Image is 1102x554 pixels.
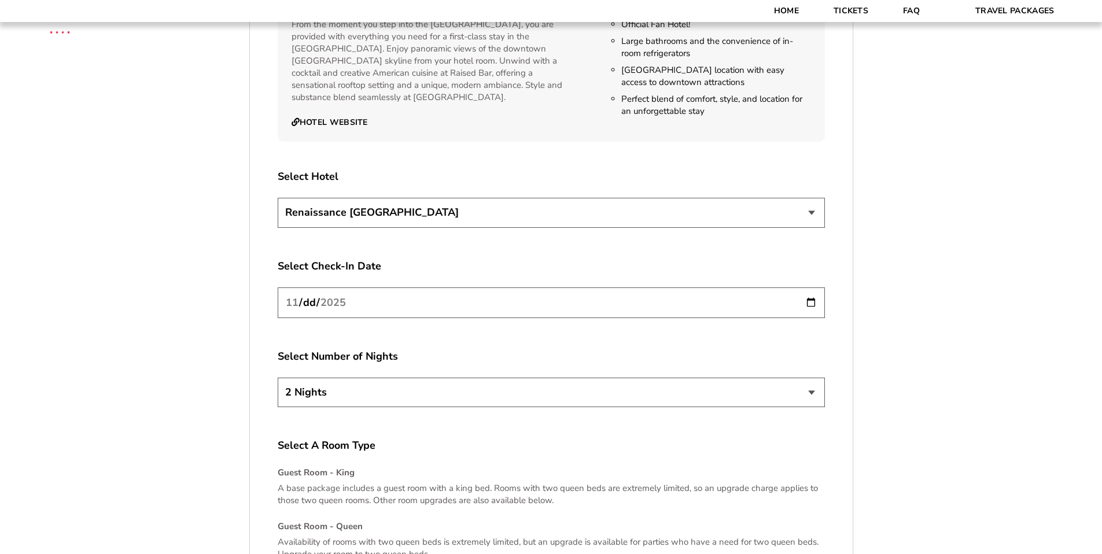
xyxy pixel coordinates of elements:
label: Select Number of Nights [278,349,825,364]
li: Official Fan Hotel! [621,19,810,31]
a: Hotel Website [292,117,368,128]
img: CBS Sports Thanksgiving Classic [35,6,85,56]
li: Perfect blend of comfort, style, and location for an unforgettable stay [621,93,810,117]
h4: Guest Room - Queen [278,520,825,533]
li: [GEOGRAPHIC_DATA] location with easy access to downtown attractions [621,64,810,88]
label: Select Check-In Date [278,259,825,274]
li: Large bathrooms and the convenience of in-room refrigerators [621,35,810,60]
h4: Guest Room - King [278,467,825,479]
label: Select A Room Type [278,438,825,453]
label: Select Hotel [278,169,825,184]
p: From the moment you step into the [GEOGRAPHIC_DATA], you are provided with everything you need fo... [292,19,569,104]
p: A base package includes a guest room with a king bed. Rooms with two queen beds are extremely lim... [278,482,825,507]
